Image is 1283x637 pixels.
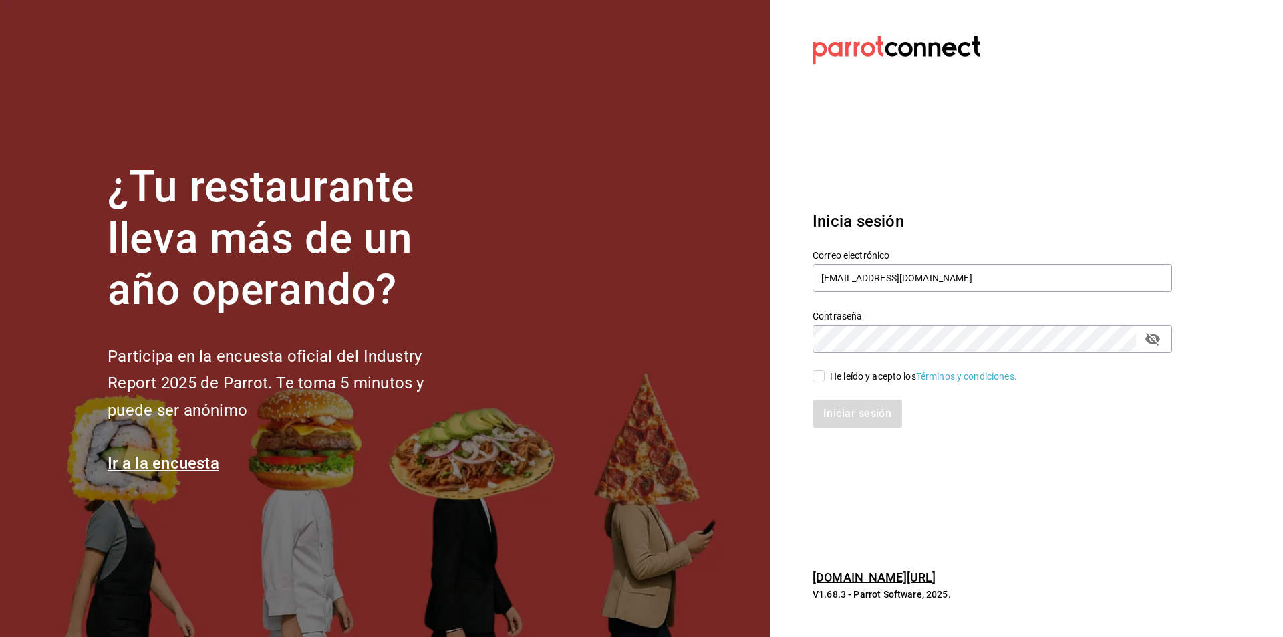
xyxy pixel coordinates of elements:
[813,570,936,584] a: [DOMAIN_NAME][URL]
[1141,328,1164,350] button: passwordField
[813,588,1172,601] p: V1.68.3 - Parrot Software, 2025.
[813,264,1172,292] input: Ingresa tu correo electrónico
[108,343,468,424] h2: Participa en la encuesta oficial del Industry Report 2025 de Parrot. Te toma 5 minutos y puede se...
[916,371,1017,382] a: Términos y condiciones.
[813,311,1172,321] label: Contraseña
[813,209,1172,233] h3: Inicia sesión
[108,162,468,315] h1: ¿Tu restaurante lleva más de un año operando?
[830,370,1017,384] div: He leído y acepto los
[108,454,219,473] a: Ir a la encuesta
[813,251,1172,260] label: Correo electrónico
